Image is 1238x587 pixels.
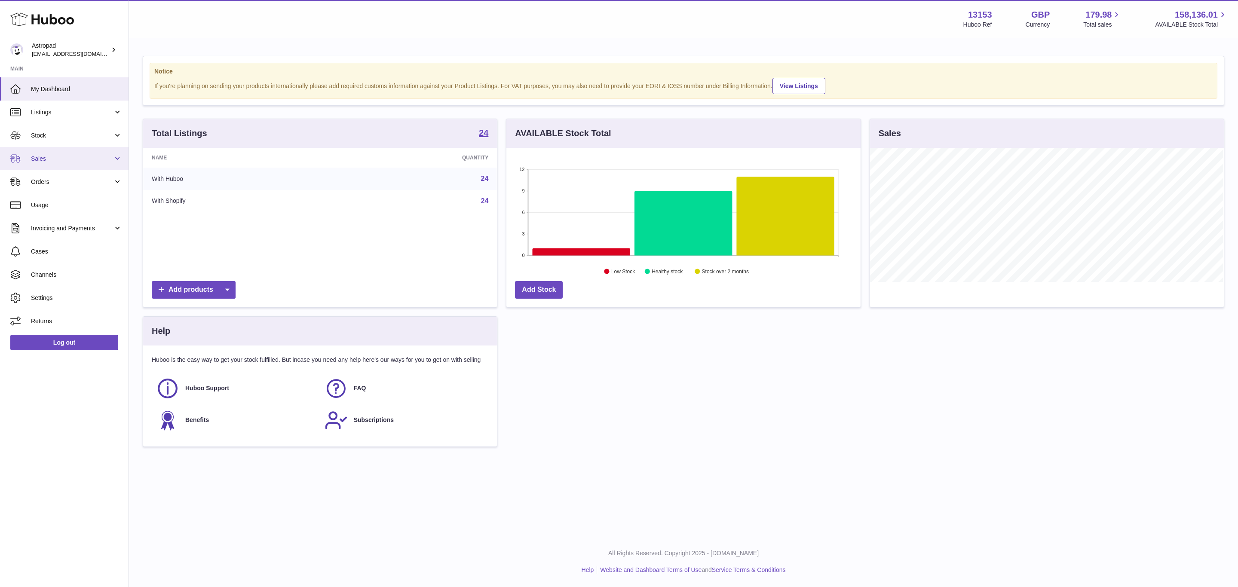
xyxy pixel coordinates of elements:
[143,190,334,212] td: With Shopify
[31,224,113,232] span: Invoicing and Payments
[522,231,525,236] text: 3
[31,294,122,302] span: Settings
[152,128,207,139] h3: Total Listings
[152,281,236,299] a: Add products
[520,167,525,172] text: 12
[522,210,525,215] text: 6
[325,377,484,400] a: FAQ
[156,377,316,400] a: Huboo Support
[1085,9,1112,21] span: 179.98
[31,317,122,325] span: Returns
[32,42,109,58] div: Astropad
[712,566,786,573] a: Service Terms & Conditions
[31,131,113,140] span: Stock
[354,384,366,392] span: FAQ
[479,128,488,139] a: 24
[515,281,563,299] a: Add Stock
[154,76,1213,94] div: If you're planning on sending your products internationally please add required customs informati...
[31,85,122,93] span: My Dashboard
[1155,9,1228,29] a: 158,136.01 AVAILABLE Stock Total
[354,416,394,424] span: Subscriptions
[1026,21,1050,29] div: Currency
[31,108,113,116] span: Listings
[156,409,316,432] a: Benefits
[479,128,488,137] strong: 24
[185,384,229,392] span: Huboo Support
[1083,9,1122,29] a: 179.98 Total sales
[772,78,825,94] a: View Listings
[152,356,488,364] p: Huboo is the easy way to get your stock fulfilled. But incase you need any help here's our ways f...
[611,269,635,275] text: Low Stock
[185,416,209,424] span: Benefits
[1083,21,1122,29] span: Total sales
[31,155,113,163] span: Sales
[1031,9,1050,21] strong: GBP
[481,175,489,182] a: 24
[31,271,122,279] span: Channels
[600,566,702,573] a: Website and Dashboard Terms of Use
[702,269,749,275] text: Stock over 2 months
[31,248,122,256] span: Cases
[1155,21,1228,29] span: AVAILABLE Stock Total
[481,197,489,205] a: 24
[582,566,594,573] a: Help
[10,43,23,56] img: internalAdmin-13153@internal.huboo.com
[522,253,525,258] text: 0
[522,188,525,193] text: 9
[10,335,118,350] a: Log out
[963,21,992,29] div: Huboo Ref
[652,269,683,275] text: Healthy stock
[32,50,126,57] span: [EMAIL_ADDRESS][DOMAIN_NAME]
[143,148,334,168] th: Name
[136,549,1231,557] p: All Rights Reserved. Copyright 2025 - [DOMAIN_NAME]
[325,409,484,432] a: Subscriptions
[31,178,113,186] span: Orders
[31,201,122,209] span: Usage
[597,566,785,574] li: and
[879,128,901,139] h3: Sales
[152,325,170,337] h3: Help
[1175,9,1218,21] span: 158,136.01
[515,128,611,139] h3: AVAILABLE Stock Total
[143,168,334,190] td: With Huboo
[334,148,497,168] th: Quantity
[968,9,992,21] strong: 13153
[154,67,1213,76] strong: Notice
